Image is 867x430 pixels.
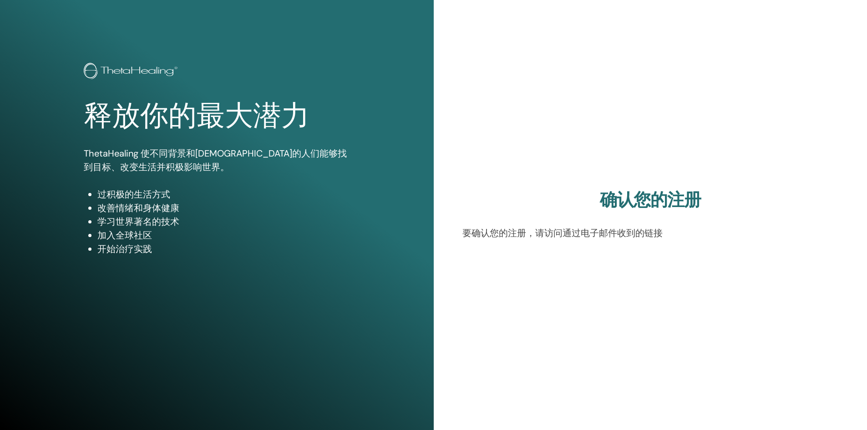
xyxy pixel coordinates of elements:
[97,187,350,201] li: 过积极的生活方式
[97,228,350,242] li: 加入全球社区
[84,147,350,174] p: ThetaHealing 使不同背景和[DEMOGRAPHIC_DATA]的人们能够找到目标、改变生活并积极影响世界。
[462,190,839,211] h2: 确认您的注册
[84,99,350,133] h1: 释放你的最大潜力
[97,201,350,215] li: 改善情绪和身体健康
[97,242,350,256] li: 开始治疗实践
[462,226,839,240] p: 要确认您的注册，请访问通过电子邮件收到的链接
[97,215,350,228] li: 学习世界著名的技术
